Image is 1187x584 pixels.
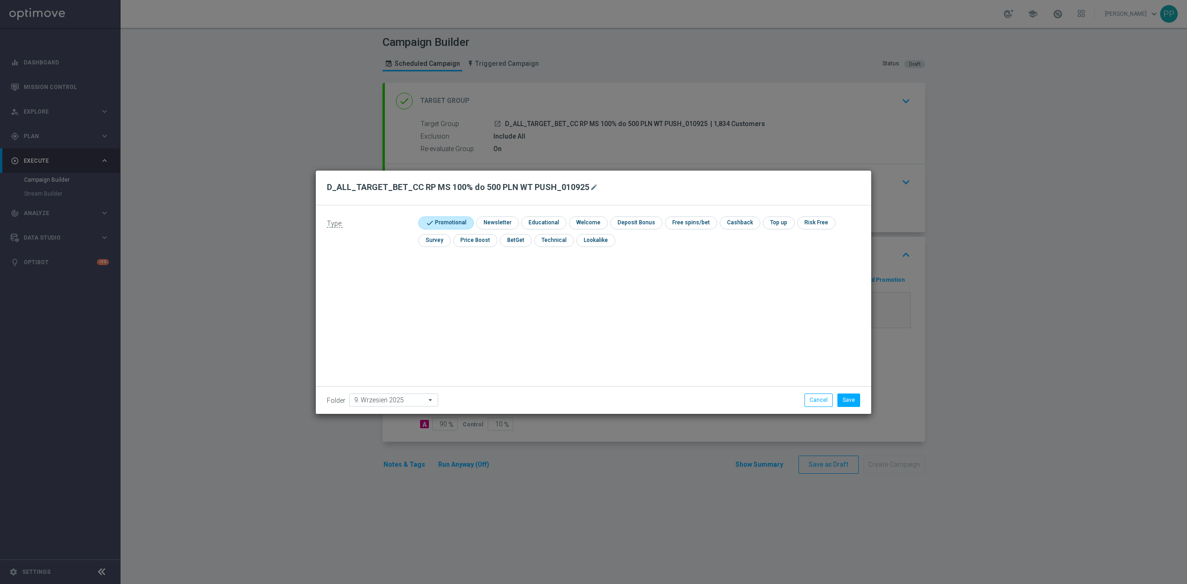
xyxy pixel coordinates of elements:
button: Cancel [804,394,833,406]
button: mode_edit [589,182,601,193]
button: Save [837,394,860,406]
label: Folder [327,397,345,405]
i: arrow_drop_down [426,394,435,406]
span: Type: [327,220,343,228]
i: mode_edit [590,184,598,191]
h2: D_ALL_TARGET_BET_CC RP MS 100% do 500 PLN WT PUSH_010925 [327,182,589,193]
